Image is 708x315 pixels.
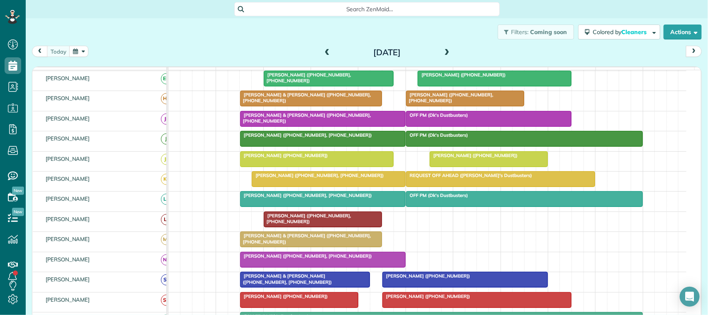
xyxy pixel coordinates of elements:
[263,72,351,84] span: [PERSON_NAME] ([PHONE_NUMBER], [PHONE_NUMBER])
[168,69,184,76] span: 7am
[511,28,529,36] span: Filters:
[161,133,172,145] span: JJ
[161,154,172,165] span: JR
[406,192,469,198] span: OFF PM (Dk's Dustbusters)
[44,276,92,283] span: [PERSON_NAME]
[263,213,351,224] span: [PERSON_NAME] ([PHONE_NUMBER], [PHONE_NUMBER])
[596,69,611,76] span: 4pm
[621,28,648,36] span: Cleaners
[311,69,330,76] span: 10am
[686,46,702,57] button: next
[47,46,70,57] button: today
[44,155,92,162] span: [PERSON_NAME]
[406,112,469,118] span: OFF PM (Dk's Dustbusters)
[161,93,172,104] span: HC
[406,69,424,76] span: 12pm
[240,192,372,198] span: [PERSON_NAME] ([PHONE_NUMBER], [PHONE_NUMBER])
[240,132,372,138] span: [PERSON_NAME] ([PHONE_NUMBER], [PHONE_NUMBER])
[240,92,371,103] span: [PERSON_NAME] & [PERSON_NAME] ([PHONE_NUMBER], [PHONE_NUMBER])
[216,69,231,76] span: 8am
[240,293,328,299] span: [PERSON_NAME] ([PHONE_NUMBER])
[406,172,533,178] span: REQUEST OFF AHEAD ([PERSON_NAME]'s Dustbusters)
[161,274,172,285] span: SB
[406,132,469,138] span: OFF PM (Dk's Dustbusters)
[429,153,518,158] span: [PERSON_NAME] ([PHONE_NUMBER])
[382,293,471,299] span: [PERSON_NAME] ([PHONE_NUMBER])
[44,236,92,242] span: [PERSON_NAME]
[32,46,48,57] button: prev
[44,256,92,263] span: [PERSON_NAME]
[578,25,660,39] button: Colored byCleaners
[161,214,172,225] span: LF
[530,28,567,36] span: Coming soon
[240,273,333,285] span: [PERSON_NAME] & [PERSON_NAME] ([PHONE_NUMBER], [PHONE_NUMBER])
[358,69,377,76] span: 11am
[161,254,172,266] span: NN
[44,296,92,303] span: [PERSON_NAME]
[680,287,700,307] div: Open Intercom Messenger
[161,73,172,84] span: EM
[264,69,279,76] span: 9am
[240,112,371,124] span: [PERSON_NAME] & [PERSON_NAME] ([PHONE_NUMBER], [PHONE_NUMBER])
[382,273,471,279] span: [PERSON_NAME] ([PHONE_NUMBER])
[251,172,384,178] span: [PERSON_NAME] ([PHONE_NUMBER], [PHONE_NUMBER])
[44,216,92,222] span: [PERSON_NAME]
[161,234,172,245] span: MB
[501,69,516,76] span: 2pm
[44,115,92,122] span: [PERSON_NAME]
[643,69,658,76] span: 5pm
[161,194,172,205] span: LS
[417,72,506,78] span: [PERSON_NAME] ([PHONE_NUMBER])
[240,233,371,244] span: [PERSON_NAME] & [PERSON_NAME] ([PHONE_NUMBER], [PHONE_NUMBER])
[44,95,92,101] span: [PERSON_NAME]
[12,187,24,195] span: New
[548,69,563,76] span: 3pm
[44,135,92,142] span: [PERSON_NAME]
[453,69,468,76] span: 1pm
[161,113,172,125] span: JB
[593,28,650,36] span: Colored by
[240,253,372,259] span: [PERSON_NAME] ([PHONE_NUMBER], [PHONE_NUMBER])
[335,48,439,57] h2: [DATE]
[664,25,702,39] button: Actions
[406,92,494,103] span: [PERSON_NAME] ([PHONE_NUMBER], [PHONE_NUMBER])
[161,295,172,306] span: SM
[12,208,24,216] span: New
[44,195,92,202] span: [PERSON_NAME]
[44,175,92,182] span: [PERSON_NAME]
[44,75,92,81] span: [PERSON_NAME]
[240,153,328,158] span: [PERSON_NAME] ([PHONE_NUMBER])
[161,174,172,185] span: KB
